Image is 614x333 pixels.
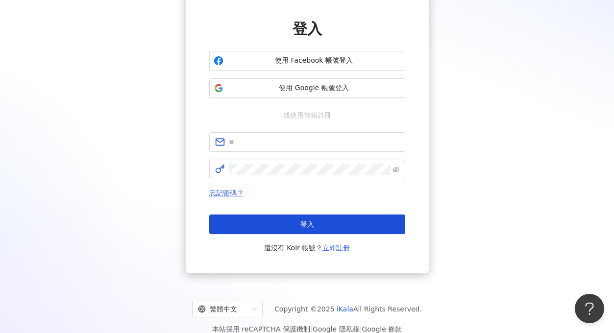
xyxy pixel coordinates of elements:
span: 還沒有 Kolr 帳號？ [264,242,350,254]
span: eye-invisible [393,166,399,173]
a: Google 隱私權 [313,325,360,333]
a: iKala [337,305,353,313]
button: 使用 Facebook 帳號登入 [209,51,405,71]
button: 登入 [209,214,405,234]
span: 登入 [300,220,314,228]
a: 忘記密碼？ [209,189,244,197]
button: 使用 Google 帳號登入 [209,78,405,98]
span: 使用 Facebook 帳號登入 [227,56,401,66]
span: | [360,325,362,333]
a: Google 條款 [362,325,402,333]
span: | [310,325,313,333]
iframe: Help Scout Beacon - Open [575,294,604,323]
div: 繁體中文 [198,301,248,317]
span: 登入 [293,20,322,37]
span: 使用 Google 帳號登入 [227,83,401,93]
span: 或使用信箱註冊 [276,110,338,120]
a: 立即註冊 [322,244,350,252]
span: Copyright © 2025 All Rights Reserved. [274,303,422,315]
